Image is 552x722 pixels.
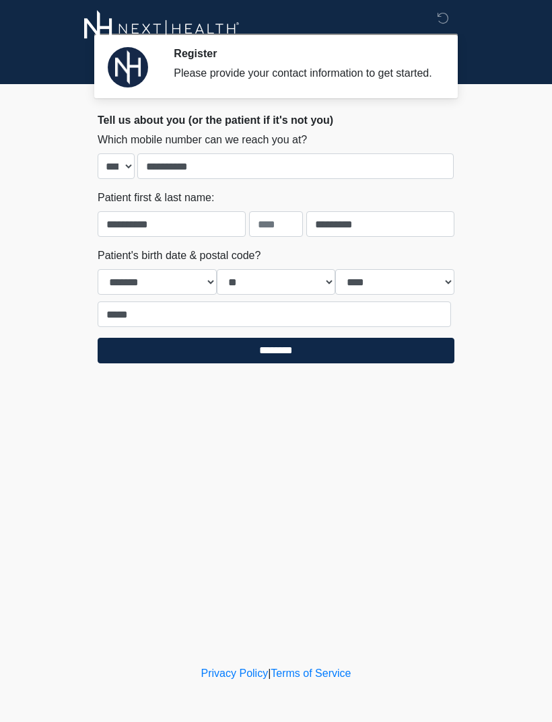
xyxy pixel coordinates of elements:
[98,248,261,264] label: Patient's birth date & postal code?
[271,667,351,679] a: Terms of Service
[98,190,214,206] label: Patient first & last name:
[84,10,240,47] img: Next-Health Logo
[98,114,454,127] h2: Tell us about you (or the patient if it's not you)
[268,667,271,679] a: |
[108,47,148,87] img: Agent Avatar
[201,667,269,679] a: Privacy Policy
[98,132,307,148] label: Which mobile number can we reach you at?
[174,65,434,81] div: Please provide your contact information to get started.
